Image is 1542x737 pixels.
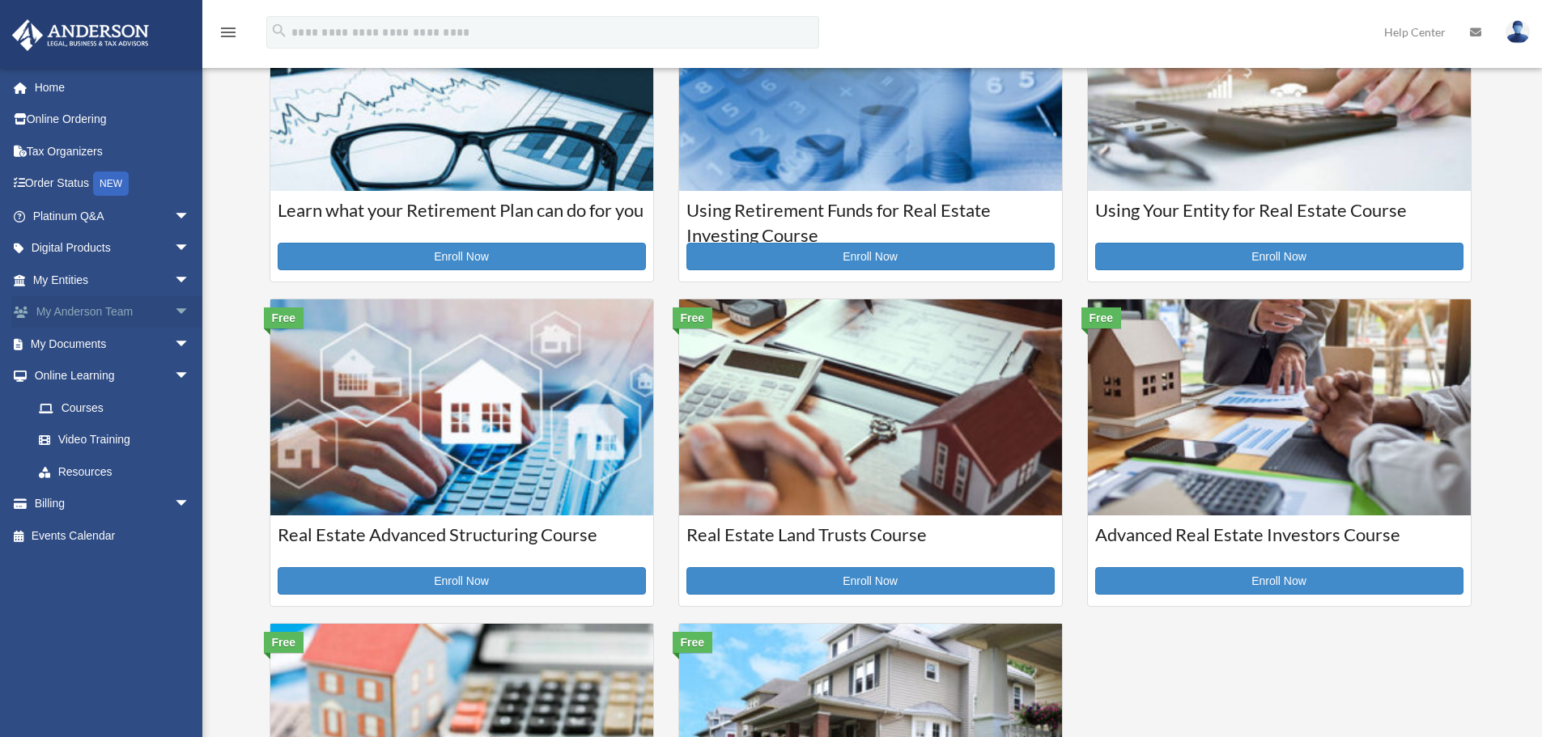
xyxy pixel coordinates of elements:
a: Enroll Now [278,243,646,270]
a: Enroll Now [686,243,1055,270]
a: Tax Organizers [11,135,215,167]
a: Enroll Now [278,567,646,595]
span: arrow_drop_down [174,200,206,233]
a: Enroll Now [686,567,1055,595]
a: Online Ordering [11,104,215,136]
span: arrow_drop_down [174,360,206,393]
i: menu [219,23,238,42]
h3: Using Retirement Funds for Real Estate Investing Course [686,198,1055,239]
a: Billingarrow_drop_down [11,488,215,520]
a: My Entitiesarrow_drop_down [11,264,215,296]
span: arrow_drop_down [174,296,206,329]
a: Digital Productsarrow_drop_down [11,232,215,265]
a: Enroll Now [1095,567,1463,595]
img: Anderson Advisors Platinum Portal [7,19,154,51]
span: arrow_drop_down [174,488,206,521]
a: Platinum Q&Aarrow_drop_down [11,200,215,232]
span: arrow_drop_down [174,328,206,361]
a: Courses [23,392,206,424]
div: Free [673,632,713,653]
h3: Advanced Real Estate Investors Course [1095,523,1463,563]
a: My Anderson Teamarrow_drop_down [11,296,215,328]
div: Free [264,307,304,328]
h3: Using Your Entity for Real Estate Course [1095,198,1463,239]
a: menu [219,28,238,42]
a: Online Learningarrow_drop_down [11,360,215,392]
div: Free [673,307,713,328]
a: Video Training [23,424,215,456]
h3: Real Estate Advanced Structuring Course [278,523,646,563]
i: search [270,22,288,40]
img: User Pic [1506,20,1530,44]
a: My Documentsarrow_drop_down [11,328,215,360]
a: Home [11,71,215,104]
span: arrow_drop_down [174,264,206,297]
h3: Learn what your Retirement Plan can do for you [278,198,646,239]
div: NEW [93,172,129,196]
h3: Real Estate Land Trusts Course [686,523,1055,563]
a: Events Calendar [11,519,215,552]
div: Free [1081,307,1122,328]
a: Enroll Now [1095,243,1463,270]
a: Resources [23,455,215,488]
div: Free [264,632,304,653]
a: Order StatusNEW [11,167,215,201]
span: arrow_drop_down [174,232,206,265]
